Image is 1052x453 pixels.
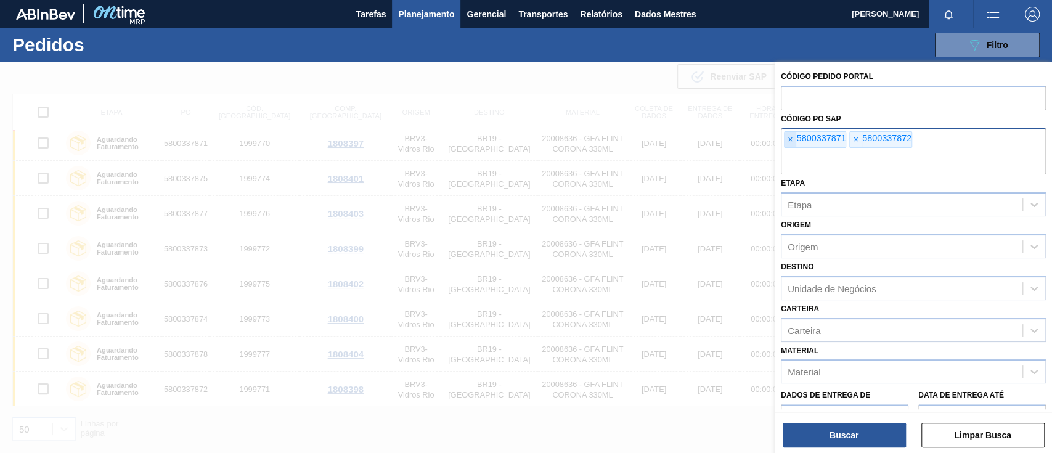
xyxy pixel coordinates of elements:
[935,33,1040,57] button: Filtro
[918,404,1046,429] input: dd/mm/aaaa
[12,35,84,55] font: Pedidos
[788,200,812,210] font: Etapa
[781,72,873,81] font: Código Pedido Portal
[788,134,793,144] font: ×
[580,9,622,19] font: Relatórios
[635,9,696,19] font: Dados Mestres
[853,134,858,144] font: ×
[929,6,968,23] button: Notificações
[781,391,870,399] font: Dados de Entrega de
[781,404,908,429] input: dd/mm/aaaa
[1025,7,1040,22] img: Sair
[518,9,568,19] font: Transportes
[852,9,919,18] font: [PERSON_NAME]
[788,325,820,335] font: Carteira
[467,9,506,19] font: Gerencial
[781,115,841,123] font: Código PO SAP
[781,221,811,229] font: Origem
[788,242,818,252] font: Origem
[781,179,805,187] font: Etapa
[796,133,846,143] font: 5800337871
[918,391,1004,399] font: Data de Entrega até
[862,133,911,143] font: 5800337872
[16,9,75,20] img: TNhmsLtSVTkK8tSr43FrP2fwEKptu5GPRR3wAAAABJRU5ErkJggg==
[781,346,818,355] font: Material
[985,7,1000,22] img: ações do usuário
[987,40,1008,50] font: Filtro
[781,263,813,271] font: Destino
[781,304,819,313] font: Carteira
[788,283,876,293] font: Unidade de Negócios
[356,9,386,19] font: Tarefas
[788,367,820,377] font: Material
[398,9,454,19] font: Planejamento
